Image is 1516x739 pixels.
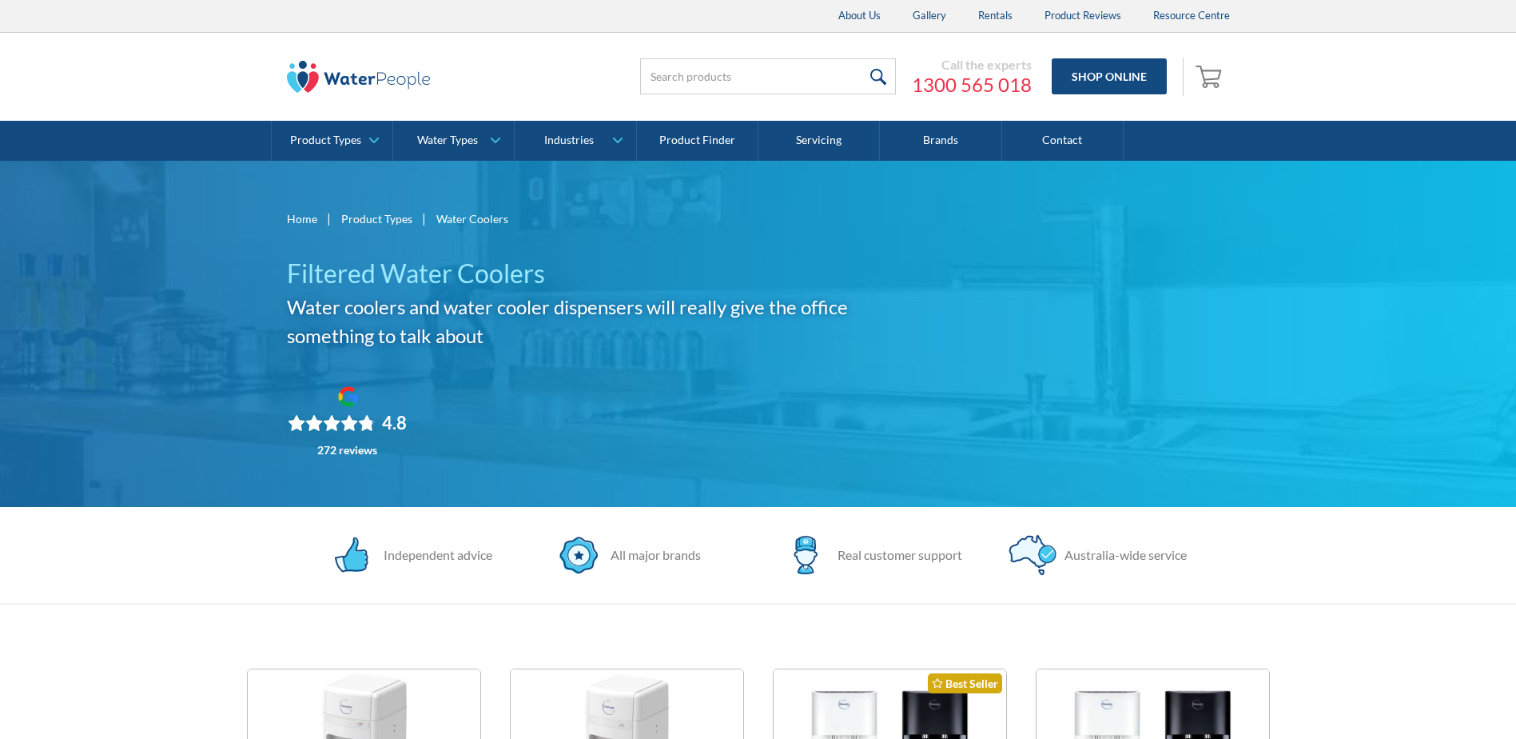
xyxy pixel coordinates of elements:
[928,673,1002,693] div: Best Seller
[287,61,431,93] img: The Water People
[288,412,407,434] div: Rating: 4.8 out of 5
[1002,121,1124,161] a: Contact
[912,57,1032,73] div: Call the experts
[1052,58,1167,94] a: Shop Online
[912,73,1032,97] a: 1300 565 018
[287,210,317,227] a: Home
[287,254,901,293] h1: Filtered Water Coolers
[1056,545,1187,565] div: Australia-wide service
[325,209,333,228] div: |
[393,121,514,161] a: Water Types
[1192,58,1230,96] a: Open empty cart
[640,58,896,94] input: Search products
[830,545,962,565] div: Real customer support
[758,121,880,161] a: Servicing
[603,545,701,565] div: All major brands
[420,209,428,228] div: |
[376,545,492,565] div: Independent advice
[287,293,901,350] h2: Water coolers and water cooler dispensers will really give the office something to talk about
[382,412,407,434] div: 4.8
[417,134,478,147] div: Water Types
[436,210,508,227] div: Water Coolers
[515,121,635,161] a: Industries
[272,121,392,161] a: Product Types
[317,444,377,457] div: 272 reviews
[290,134,361,147] div: Product Types
[637,121,758,161] a: Product Finder
[544,134,594,147] div: Industries
[880,121,1001,161] a: Brands
[1196,63,1226,89] img: shopping cart
[341,210,412,227] a: Product Types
